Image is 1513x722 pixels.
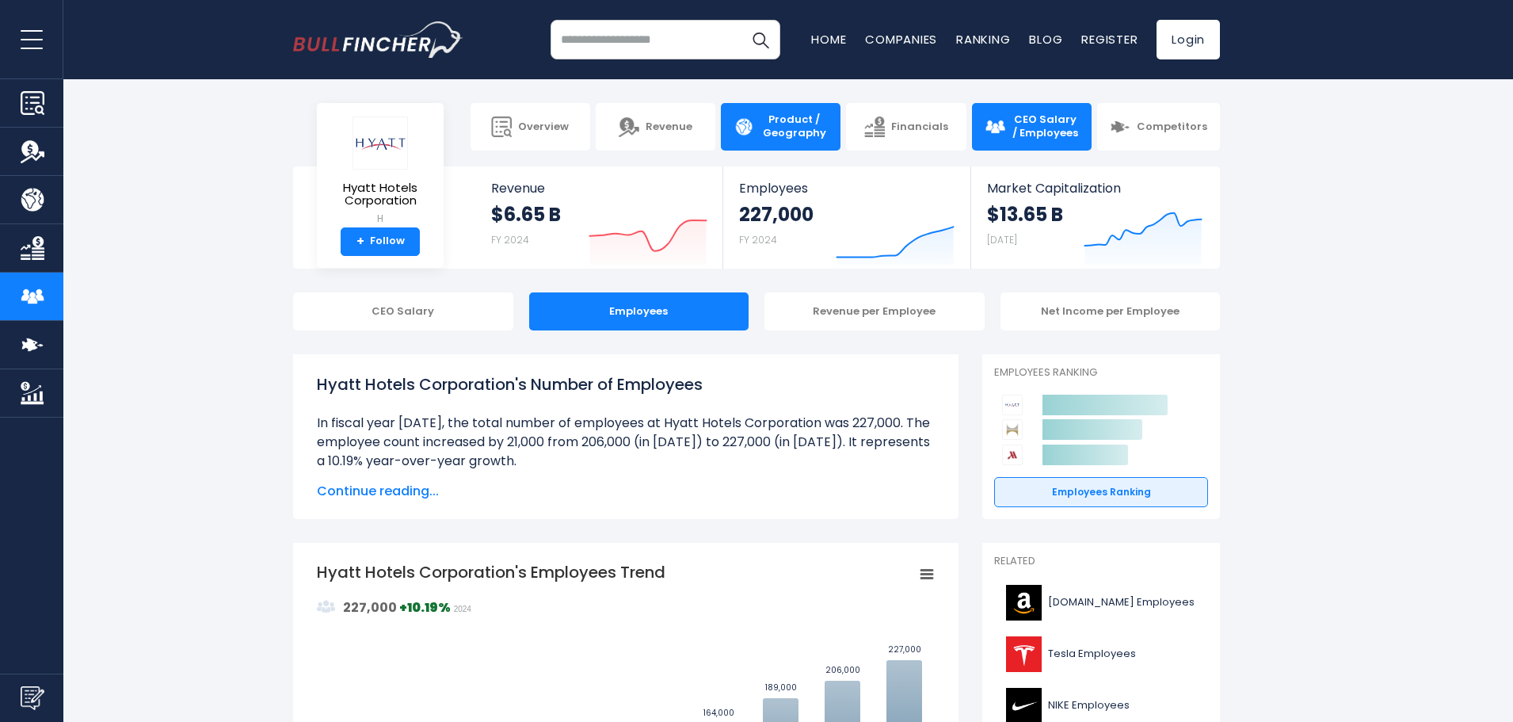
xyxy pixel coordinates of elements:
text: 189,000 [765,682,797,693]
span: NIKE Employees [1048,699,1130,712]
text: 164,000 [703,707,734,719]
a: Blog [1029,31,1062,48]
small: FY 2024 [739,233,777,246]
img: graph_employee_icon.svg [317,598,336,617]
strong: + [399,598,451,617]
span: [DOMAIN_NAME] Employees [1048,596,1195,609]
a: Market Capitalization $13.65 B [DATE] [971,166,1218,269]
small: [DATE] [987,233,1017,246]
strong: 227,000 [343,598,397,617]
a: Product / Geography [721,103,840,151]
a: Revenue $6.65 B FY 2024 [475,166,723,269]
a: Competitors [1097,103,1220,151]
span: Product / Geography [760,113,828,140]
p: Employees Ranking [994,366,1208,380]
text: 206,000 [825,664,860,676]
span: Financials [891,120,948,134]
div: Revenue per Employee [764,292,985,330]
span: 2024 [454,605,471,613]
img: bullfincher logo [293,21,463,58]
a: Hyatt Hotels Corporation H [329,116,432,227]
strong: + [356,235,364,249]
a: Tesla Employees [994,632,1208,676]
p: Related [994,555,1208,568]
a: Ranking [956,31,1010,48]
a: Financials [846,103,966,151]
img: Marriott International competitors logo [1002,445,1023,465]
a: CEO Salary / Employees [972,103,1092,151]
span: Competitors [1137,120,1207,134]
img: TSLA logo [1004,636,1043,672]
small: H [330,212,431,226]
a: Employees Ranking [994,477,1208,507]
tspan: Hyatt Hotels Corporation's Employees Trend [317,561,665,583]
a: Register [1081,31,1138,48]
span: Overview [518,120,569,134]
text: 227,000 [888,644,921,655]
img: AMZN logo [1004,585,1043,621]
a: Home [811,31,846,48]
span: Tesla Employees [1048,648,1136,661]
h1: Hyatt Hotels Corporation's Number of Employees [317,372,935,396]
span: Hyatt Hotels Corporation [330,181,431,208]
span: Continue reading... [317,482,935,501]
a: Companies [865,31,937,48]
a: +Follow [341,227,420,256]
span: Market Capitalization [987,181,1202,196]
a: Login [1157,20,1220,59]
span: Employees [739,181,954,196]
a: Overview [471,103,590,151]
strong: $13.65 B [987,202,1063,227]
span: Revenue [491,181,707,196]
a: Revenue [596,103,715,151]
span: CEO Salary / Employees [1012,113,1079,140]
small: FY 2024 [491,233,529,246]
img: Hyatt Hotels Corporation competitors logo [1002,395,1023,415]
div: Employees [529,292,749,330]
a: Employees 227,000 FY 2024 [723,166,970,269]
strong: 10.19% [407,598,451,617]
strong: 227,000 [739,202,814,227]
div: CEO Salary [293,292,513,330]
img: Hilton Worldwide Holdings competitors logo [1002,419,1023,440]
a: Go to homepage [293,21,463,58]
span: Revenue [646,120,692,134]
div: Net Income per Employee [1000,292,1221,330]
li: In fiscal year [DATE], the total number of employees at Hyatt Hotels Corporation was 227,000. The... [317,414,935,471]
button: Search [741,20,780,59]
strong: $6.65 B [491,202,561,227]
a: [DOMAIN_NAME] Employees [994,581,1208,625]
